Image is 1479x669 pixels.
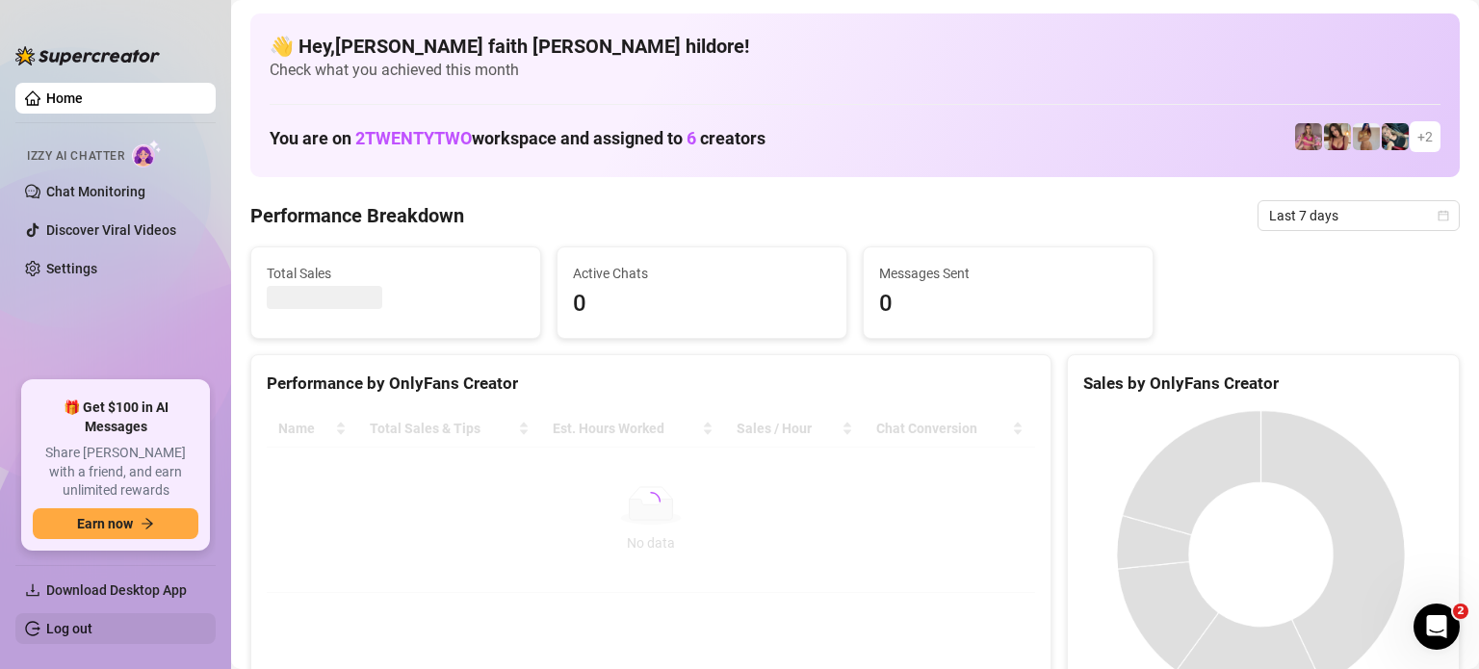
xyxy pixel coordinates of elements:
[355,128,472,148] span: 2TWENTYTWO
[267,263,525,284] span: Total Sales
[141,517,154,530] span: arrow-right
[1438,210,1449,221] span: calendar
[879,263,1137,284] span: Messages Sent
[1324,123,1351,150] img: Georgia (Free)
[25,582,40,598] span: download
[1269,201,1448,230] span: Last 7 days
[637,489,663,515] span: loading
[46,184,145,199] a: Chat Monitoring
[250,202,464,229] h4: Performance Breakdown
[46,90,83,106] a: Home
[46,582,187,598] span: Download Desktop App
[77,516,133,531] span: Earn now
[687,128,696,148] span: 6
[270,60,1440,81] span: Check what you achieved this month
[33,399,198,436] span: 🎁 Get $100 in AI Messages
[46,621,92,636] a: Log out
[1414,604,1460,650] iframe: Intercom live chat
[879,286,1137,322] span: 0
[573,263,831,284] span: Active Chats
[27,147,124,166] span: Izzy AI Chatter
[33,508,198,539] button: Earn nowarrow-right
[46,222,176,238] a: Discover Viral Videos
[33,444,198,501] span: Share [PERSON_NAME] with a friend, and earn unlimited rewards
[1083,371,1443,397] div: Sales by OnlyFans Creator
[1417,126,1433,147] span: + 2
[270,33,1440,60] h4: 👋 Hey, [PERSON_NAME] faith [PERSON_NAME] hildore !
[15,46,160,65] img: logo-BBDzfeDw.svg
[1382,123,1409,150] img: Tabby (Free)
[573,286,831,322] span: 0
[1453,604,1468,619] span: 2
[132,140,162,167] img: AI Chatter
[1295,123,1322,150] img: Tabby (VIP)
[46,261,97,276] a: Settings
[270,128,765,149] h1: You are on workspace and assigned to creators
[1353,123,1380,150] img: Georgia (VIP)
[267,371,1035,397] div: Performance by OnlyFans Creator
